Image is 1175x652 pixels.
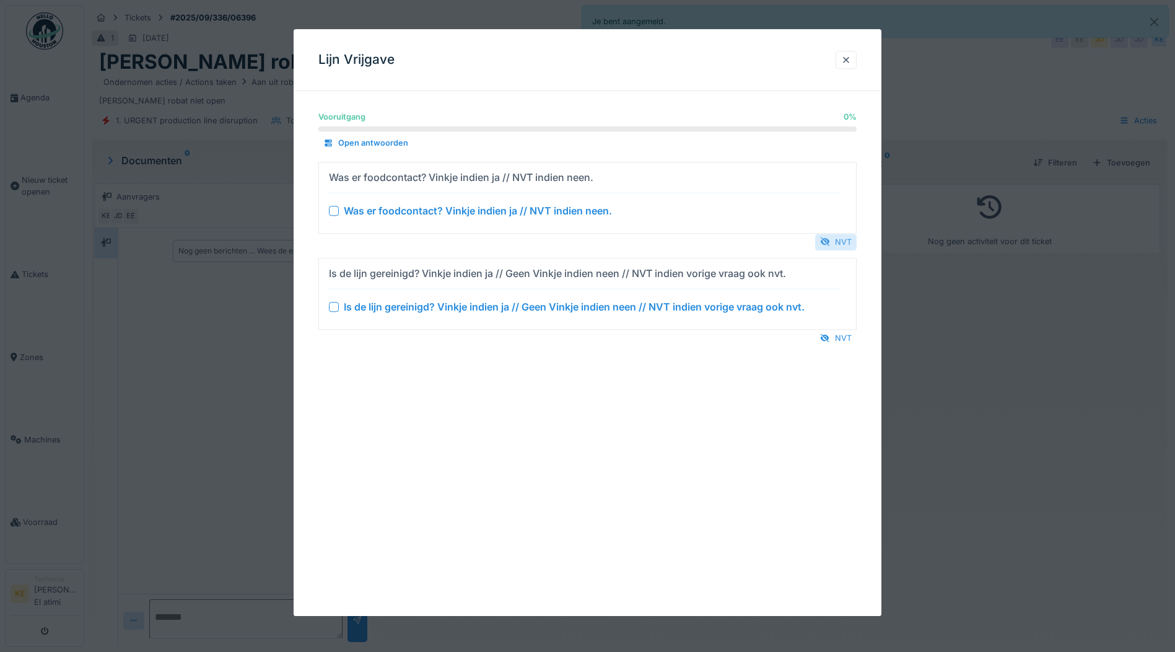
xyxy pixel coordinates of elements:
progress: 0 % [318,127,857,132]
div: 0 % [844,111,857,123]
h3: Lijn Vrijgave [318,52,395,68]
div: Open antwoorden [318,135,413,152]
summary: Is de lijn gereinigd? Vinkje indien ja // Geen Vinkje indien neen // NVT indien vorige vraag ook ... [324,263,851,324]
div: Vooruitgang [318,111,365,123]
div: Was er foodcontact? Vinkje indien ja // NVT indien neen. [344,203,612,218]
div: Is de lijn gereinigd? Vinkje indien ja // Geen Vinkje indien neen // NVT indien vorige vraag ook ... [329,266,786,281]
div: NVT [815,234,857,250]
summary: Was er foodcontact? Vinkje indien ja // NVT indien neen. Was er foodcontact? Vinkje indien ja // ... [324,167,851,228]
div: Was er foodcontact? Vinkje indien ja // NVT indien neen. [329,170,593,185]
div: NVT [815,330,857,346]
div: Is de lijn gereinigd? Vinkje indien ja // Geen Vinkje indien neen // NVT indien vorige vraag ook ... [344,299,805,314]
